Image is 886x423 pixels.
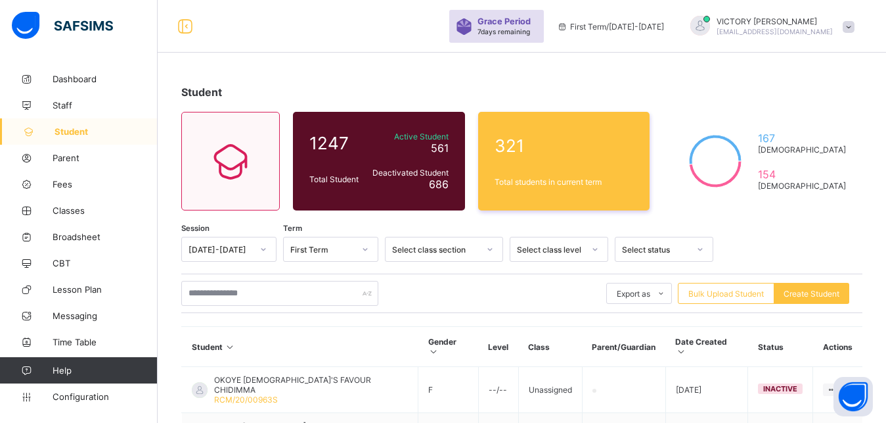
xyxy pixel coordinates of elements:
[677,16,861,37] div: VICTORYEMMANUEL
[688,289,764,299] span: Bulk Upload Student
[53,258,158,268] span: CBT
[53,179,158,189] span: Fees
[758,145,846,155] span: [DEMOGRAPHIC_DATA]
[582,327,665,367] th: Parent/Guardian
[431,141,449,155] span: 561
[477,28,530,36] span: 7 days remaining
[518,327,582,367] th: Class
[758,168,846,181] span: 154
[428,347,439,357] i: Sort in Ascending Order
[53,337,158,347] span: Time Table
[214,375,408,395] span: OKOYE [DEMOGRAPHIC_DATA]'S FAVOUR CHIDIMMA
[182,327,418,367] th: Student
[456,18,472,35] img: sticker-purple.71386a28dfed39d6af7621340158ba97.svg
[53,311,158,321] span: Messaging
[53,74,158,84] span: Dashboard
[418,367,479,413] td: F
[717,16,833,26] span: VICTORY [PERSON_NAME]
[12,12,113,39] img: safsims
[181,224,210,233] span: Session
[370,132,449,141] span: Active Student
[717,28,833,36] span: [EMAIL_ADDRESS][DOMAIN_NAME]
[53,205,158,216] span: Classes
[758,132,846,145] span: 167
[758,181,846,191] span: [DEMOGRAPHIC_DATA]
[665,367,748,413] td: [DATE]
[675,347,686,357] i: Sort in Ascending Order
[181,86,222,99] span: Student
[784,289,839,299] span: Create Student
[283,224,302,233] span: Term
[478,367,518,413] td: --/--
[429,178,449,191] span: 686
[478,327,518,367] th: Level
[53,153,158,163] span: Parent
[306,171,366,187] div: Total Student
[214,395,278,405] span: RCM/20/00963S
[763,384,797,393] span: inactive
[557,22,664,32] span: session/term information
[370,168,449,178] span: Deactivated Student
[495,177,634,187] span: Total students in current term
[309,133,363,153] span: 1247
[53,100,158,111] span: Staff
[53,284,158,295] span: Lesson Plan
[833,377,873,416] button: Open asap
[188,245,252,255] div: [DATE]-[DATE]
[53,232,158,242] span: Broadsheet
[290,245,354,255] div: First Term
[53,365,157,376] span: Help
[518,367,582,413] td: Unassigned
[53,391,157,402] span: Configuration
[517,245,584,255] div: Select class level
[665,327,748,367] th: Date Created
[392,245,479,255] div: Select class section
[622,245,689,255] div: Select status
[748,327,813,367] th: Status
[477,16,531,26] span: Grace Period
[617,289,650,299] span: Export as
[225,342,236,352] i: Sort in Ascending Order
[813,327,862,367] th: Actions
[418,327,479,367] th: Gender
[495,136,634,156] span: 321
[55,126,158,137] span: Student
